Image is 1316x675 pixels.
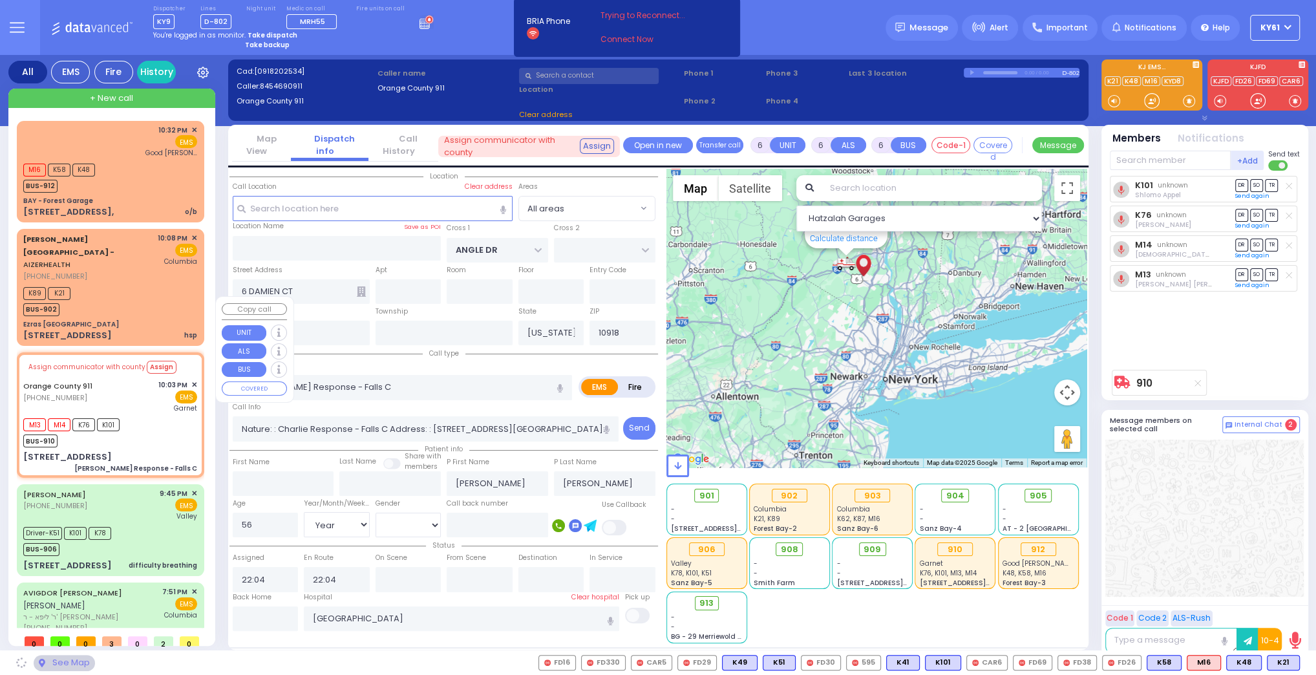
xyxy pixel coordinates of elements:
span: Other building occupants [357,286,366,297]
a: Calculate distance [810,233,878,243]
span: All areas [519,197,637,220]
span: 3 [102,636,122,646]
span: 909 [864,543,881,556]
label: En Route [304,553,334,563]
span: 9:45 PM [160,489,187,498]
span: K48 [72,164,95,177]
span: Valley [176,511,197,521]
span: 904 [946,489,964,502]
a: Connect Now [600,34,703,45]
button: Drag Pegman onto the map to open Street View [1054,426,1080,452]
span: K76 [72,418,95,431]
label: Fire [617,379,653,395]
span: TR [1265,209,1278,221]
label: Turn off text [1268,159,1289,172]
span: DR [1235,239,1248,251]
div: 912 [1021,542,1056,557]
div: EMS [51,61,90,83]
label: Fire units on call [356,5,405,13]
img: Google [670,451,712,467]
span: unknown [1156,210,1187,220]
span: EMS [175,498,197,511]
span: [PHONE_NUMBER] [23,500,87,511]
span: DR [1235,209,1248,221]
label: Street Address [233,265,282,275]
span: BUS-910 [23,434,58,447]
label: Pick up [625,592,650,603]
button: Members [1112,131,1161,146]
span: K78 [89,527,111,540]
span: 2 [1285,419,1297,431]
label: Save as POI [404,222,441,231]
label: Lines [200,5,231,13]
img: red-radio-icon.svg [1108,659,1114,666]
label: Last 3 location [849,68,964,79]
button: Notifications [1178,131,1244,146]
span: DR [1235,179,1248,191]
img: Logo [51,19,137,36]
span: Assign communicator with county [28,362,145,372]
span: [PERSON_NAME] [23,600,85,611]
div: [STREET_ADDRESS] [23,329,112,342]
span: - [837,568,841,578]
a: Dispatch info [304,133,355,158]
span: 10:32 PM [158,125,187,135]
div: Year/Month/Week/Day [304,498,370,509]
span: Call type [423,348,465,358]
span: - [754,568,758,578]
span: Status [426,541,462,550]
img: red-radio-icon.svg [637,659,643,666]
a: Map View [246,133,277,158]
button: ALS [222,343,266,359]
span: Columbia [164,257,197,266]
span: Location [423,171,465,181]
span: 0 [25,636,44,646]
label: Cross 2 [554,223,580,233]
a: Call History [383,133,425,158]
input: Search member [1110,151,1231,170]
span: M14 [48,418,70,431]
span: ר' ליפא - ר' [PERSON_NAME] [23,612,158,623]
span: D-802 [200,14,231,29]
span: 0 [180,636,199,646]
div: [STREET_ADDRESS] [23,451,112,464]
a: Send again [1235,281,1269,289]
label: Medic on call [286,5,341,13]
div: BAY - Forest Garage [23,196,93,206]
span: 10:03 PM [158,380,187,390]
a: Send again [1235,222,1269,230]
span: K89 [23,287,46,300]
img: comment-alt.png [1226,422,1232,429]
span: EMS [175,244,197,257]
label: Destination [518,553,557,563]
strong: Take backup [245,40,290,50]
span: [PHONE_NUMBER] [23,271,87,281]
label: Call Location [233,182,277,192]
label: From Scene [447,553,486,563]
label: Areas [518,182,538,192]
button: Show street map [673,175,718,201]
span: KY61 [1260,22,1280,34]
img: red-radio-icon.svg [1063,659,1070,666]
label: Age [233,498,246,509]
span: ✕ [191,125,197,136]
a: [PERSON_NAME] [23,489,86,500]
a: FD69 [1256,76,1278,86]
div: BLS [1147,655,1182,670]
button: Internal Chat 2 [1222,416,1300,433]
div: hsp [184,330,197,340]
div: BLS [1267,655,1300,670]
div: BLS [763,655,796,670]
label: Orange County 911 [237,96,374,107]
span: Important [1046,22,1087,34]
span: 908 [781,543,798,556]
div: [STREET_ADDRESS], [23,206,114,219]
span: [0918202534] [254,66,304,76]
img: red-radio-icon.svg [587,659,593,666]
span: All areas [527,202,564,215]
span: 905 [1030,489,1047,502]
button: Map camera controls [1054,380,1080,405]
span: - [1003,504,1006,514]
span: DR [1235,268,1248,281]
span: Notifications [1125,22,1176,34]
